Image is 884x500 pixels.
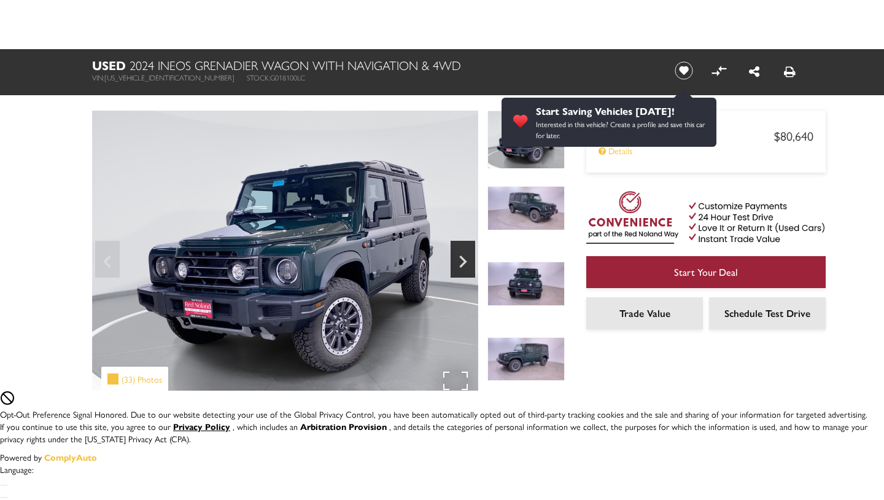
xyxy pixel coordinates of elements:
[599,127,813,144] a: Red [PERSON_NAME] $80,640
[724,306,810,320] span: Schedule Test Drive
[300,420,387,432] strong: Arbitration Provision
[92,56,126,74] strong: Used
[92,111,478,400] img: Used 2024 Sela Green INEOS Wagon image 1
[599,128,774,143] span: Red [PERSON_NAME]
[670,61,697,80] button: Save vehicle
[92,72,104,83] span: VIN:
[44,451,97,463] a: ComplyAuto
[784,62,796,80] a: Print this Used 2024 INEOS Grenadier Wagon With Navigation & 4WD
[619,306,670,320] span: Trade Value
[487,111,565,169] img: Used 2024 Sela Green INEOS Wagon image 1
[749,62,759,80] a: Share this Used 2024 INEOS Grenadier Wagon With Navigation & 4WD
[92,58,654,72] h1: 2024 INEOS Grenadier Wagon With Navigation & 4WD
[487,262,565,306] img: Used 2024 Sela Green INEOS Wagon image 3
[487,186,565,230] img: Used 2024 Sela Green INEOS Wagon image 2
[101,367,168,391] div: (33) Photos
[709,297,826,329] a: Schedule Test Drive
[586,256,826,288] a: Start Your Deal
[247,72,270,83] span: Stock:
[104,72,235,83] span: [US_VEHICLE_IDENTIFICATION_NUMBER]
[173,420,233,432] a: Privacy Policy
[270,72,305,83] span: G018100LC
[173,420,230,432] u: Privacy Policy
[586,297,703,329] a: Trade Value
[674,265,738,279] span: Start Your Deal
[451,241,475,278] div: Next
[774,127,813,144] span: $80,640
[710,61,728,80] button: Compare Vehicle
[599,144,813,157] a: Details
[487,337,565,381] img: Used 2024 Sela Green INEOS Wagon image 4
